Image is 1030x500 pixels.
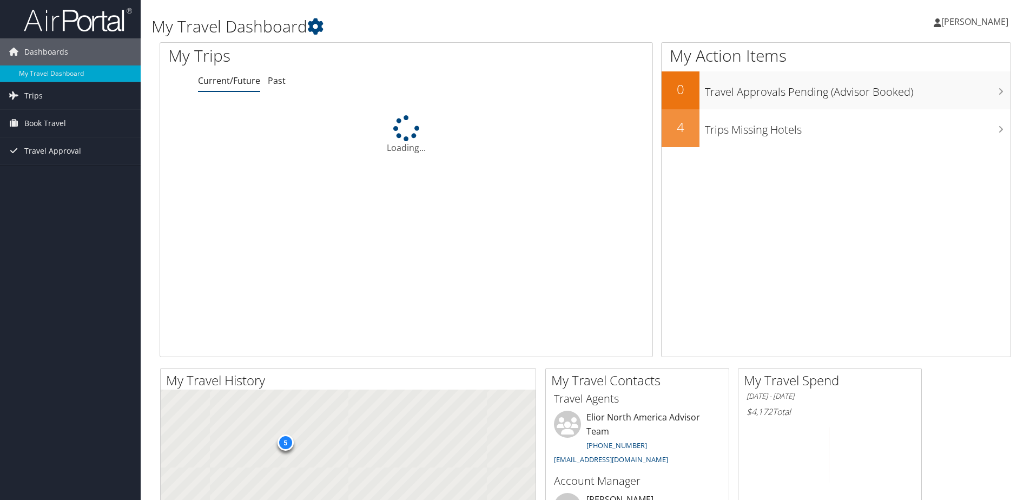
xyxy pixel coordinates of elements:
a: Current/Future [198,75,260,87]
h2: My Travel Spend [744,371,921,390]
a: 0Travel Approvals Pending (Advisor Booked) [662,71,1011,109]
h1: My Travel Dashboard [151,15,730,38]
li: Elior North America Advisor Team [549,411,726,469]
h2: 0 [662,80,699,98]
h3: Account Manager [554,473,721,489]
div: Loading... [160,115,652,154]
div: 5 [277,435,293,451]
h6: Total [747,406,913,418]
h2: My Travel Contacts [551,371,729,390]
span: [PERSON_NAME] [941,16,1008,28]
img: airportal-logo.png [24,7,132,32]
span: Dashboards [24,38,68,65]
span: Travel Approval [24,137,81,165]
h1: My Action Items [662,44,1011,67]
a: [PHONE_NUMBER] [586,440,647,450]
a: [EMAIL_ADDRESS][DOMAIN_NAME] [554,455,668,464]
h3: Trips Missing Hotels [705,117,1011,137]
a: Past [268,75,286,87]
a: 4Trips Missing Hotels [662,109,1011,147]
h6: [DATE] - [DATE] [747,391,913,402]
h3: Travel Agents [554,391,721,406]
a: [PERSON_NAME] [934,5,1019,38]
h3: Travel Approvals Pending (Advisor Booked) [705,79,1011,100]
span: $4,172 [747,406,772,418]
h1: My Trips [168,44,439,67]
h2: 4 [662,118,699,136]
span: Trips [24,82,43,109]
span: Book Travel [24,110,66,137]
h2: My Travel History [166,371,536,390]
